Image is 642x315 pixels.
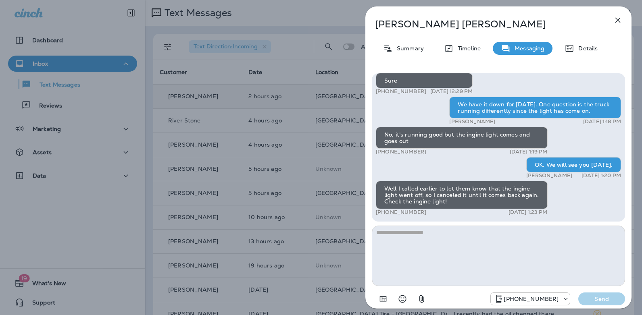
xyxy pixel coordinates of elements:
p: [DATE] 1:23 PM [509,209,548,216]
div: Well I called earlier to let them know that the ingine light went off, so I canceled it until it ... [376,181,548,209]
p: [PHONE_NUMBER] [376,209,426,216]
div: OK. We will see you [DATE]. [526,157,621,172]
p: [PHONE_NUMBER] [376,149,426,155]
p: Summary [393,45,424,52]
p: [DATE] 1:20 PM [582,172,621,179]
button: Select an emoji [394,291,411,307]
div: Sure [376,73,473,88]
p: [PHONE_NUMBER] [376,88,426,95]
button: Add in a premade template [375,291,391,307]
p: [DATE] 1:19 PM [510,149,548,155]
p: [DATE] 1:18 PM [583,118,621,125]
p: [DATE] 12:29 PM [430,88,473,95]
p: [PERSON_NAME] [PERSON_NAME] [375,19,595,30]
div: +1 (984) 409-9300 [491,294,570,304]
p: Details [574,45,598,52]
p: Messaging [511,45,544,52]
p: Timeline [454,45,481,52]
p: [PHONE_NUMBER] [504,296,559,302]
div: We have it down for [DATE]. One question is the truck running differently since the light has com... [449,97,621,118]
div: No, it's running good but the ingine light comes and goes out [376,127,548,149]
p: [PERSON_NAME] [526,172,572,179]
p: [PERSON_NAME] [449,118,495,125]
